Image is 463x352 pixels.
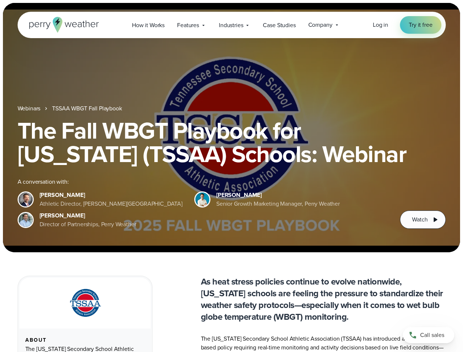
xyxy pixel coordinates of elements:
[216,191,340,199] div: [PERSON_NAME]
[201,276,446,323] p: As heat stress policies continue to evolve nationwide, [US_STATE] schools are feeling the pressur...
[420,331,444,340] span: Call sales
[400,16,441,34] a: Try it free
[216,199,340,208] div: Senior Growth Marketing Manager, Perry Weather
[18,104,41,113] a: Webinars
[412,215,427,224] span: Watch
[132,21,165,30] span: How it Works
[18,104,446,113] nav: Breadcrumb
[308,21,332,29] span: Company
[263,21,295,30] span: Case Studies
[40,191,183,199] div: [PERSON_NAME]
[40,211,136,220] div: [PERSON_NAME]
[40,220,136,229] div: Director of Partnerships, Perry Weather
[409,21,432,29] span: Try it free
[40,199,183,208] div: Athletic Director, [PERSON_NAME][GEOGRAPHIC_DATA]
[219,21,243,30] span: Industries
[177,21,199,30] span: Features
[403,327,454,343] a: Call sales
[126,18,171,33] a: How it Works
[195,192,209,206] img: Spencer Patton, Perry Weather
[373,21,388,29] a: Log in
[52,104,122,113] a: TSSAA WBGT Fall Playbook
[18,177,389,186] div: A conversation with:
[60,286,110,320] img: TSSAA-Tennessee-Secondary-School-Athletic-Association.svg
[19,213,33,227] img: Jeff Wood
[400,210,445,229] button: Watch
[257,18,302,33] a: Case Studies
[18,119,446,166] h1: The Fall WBGT Playbook for [US_STATE] (TSSAA) Schools: Webinar
[25,337,145,343] div: About
[19,192,33,206] img: Brian Wyatt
